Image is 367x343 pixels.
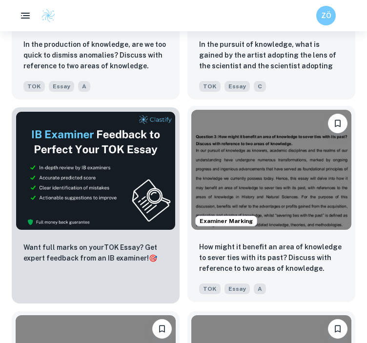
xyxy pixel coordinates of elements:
span: Essay [224,81,250,92]
span: A [254,283,266,294]
p: Want full marks on your TOK Essay ? Get expert feedback from an IB examiner! [23,242,168,263]
span: Examiner Marking [196,217,257,225]
button: Bookmark [152,319,172,339]
button: ZÖ [316,6,336,25]
p: How might it benefit an area of knowledge to sever ties with its past? Discuss with reference to ... [199,242,344,274]
h6: ZÖ [321,10,332,21]
span: C [254,81,266,92]
span: TOK [23,81,45,92]
img: Thumbnail [16,111,176,230]
span: TOK [199,283,221,294]
a: Clastify logo [35,8,56,23]
p: In the pursuit of knowledge, what is gained by the artist adopting the lens of the scientist and ... [199,39,344,72]
span: 🎯 [149,254,157,262]
a: ThumbnailWant full marks on yourTOK Essay? Get expert feedback from an IB examiner! [12,107,180,303]
span: A [78,81,90,92]
span: TOK [199,81,221,92]
p: In the production of knowledge, are we too quick to dismiss anomalies? Discuss with reference to ... [23,39,168,71]
button: Bookmark [328,114,347,133]
span: Essay [49,81,74,92]
img: Clastify logo [41,8,56,23]
span: Essay [224,283,250,294]
button: Bookmark [328,319,347,339]
img: TOK Essay example thumbnail: How might it benefit an area of knowledg [191,110,351,230]
a: Examiner MarkingBookmarkHow might it benefit an area of knowledge to sever ties with its past? Di... [187,107,355,303]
